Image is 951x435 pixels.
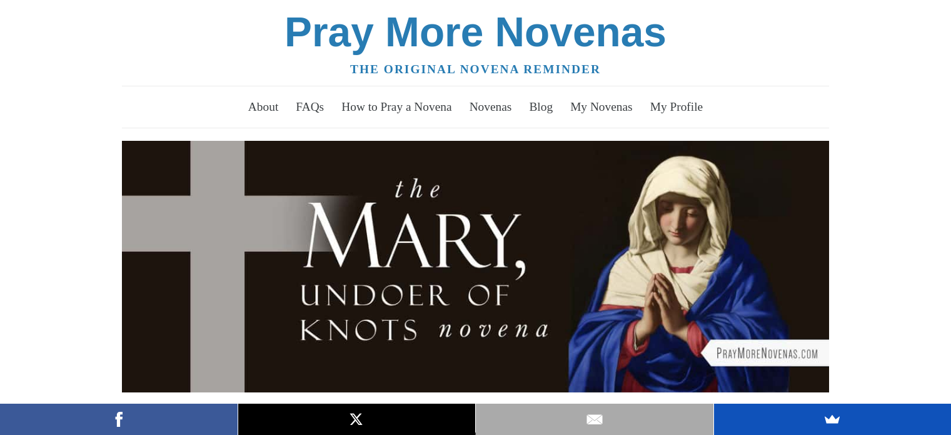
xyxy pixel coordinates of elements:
[823,410,842,429] img: SumoMe
[109,410,128,429] img: Facebook
[350,63,601,76] a: The original novena reminder
[122,141,829,393] img: Join in praying the Mary Undoer of Knots Novena
[347,410,366,429] img: X
[476,404,713,435] a: Email
[289,90,331,125] a: FAQs
[522,90,560,125] a: Blog
[462,90,519,125] a: Novenas
[585,410,604,429] img: Email
[563,90,640,125] a: My Novenas
[643,90,710,125] a: My Profile
[335,90,460,125] a: How to Pray a Novena
[284,9,667,55] a: Pray More Novenas
[241,90,286,125] a: About
[238,404,476,435] a: X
